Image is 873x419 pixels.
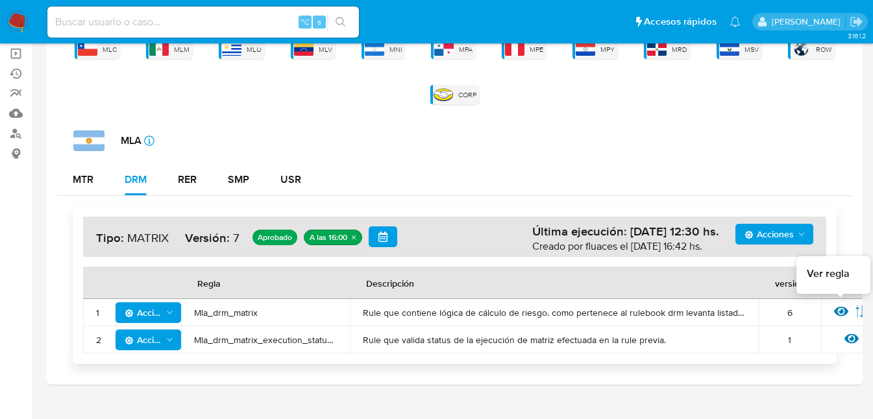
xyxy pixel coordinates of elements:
[317,16,321,28] span: s
[850,15,863,29] a: Salir
[772,16,845,28] p: julian.dari@mercadolibre.com
[730,16,741,27] a: Notificaciones
[300,16,310,28] span: ⌥
[848,30,867,41] span: 3.161.2
[807,267,850,281] span: Ver regla
[644,15,717,29] span: Accesos rápidos
[327,13,354,31] button: search-icon
[47,14,359,30] input: Buscar usuario o caso...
